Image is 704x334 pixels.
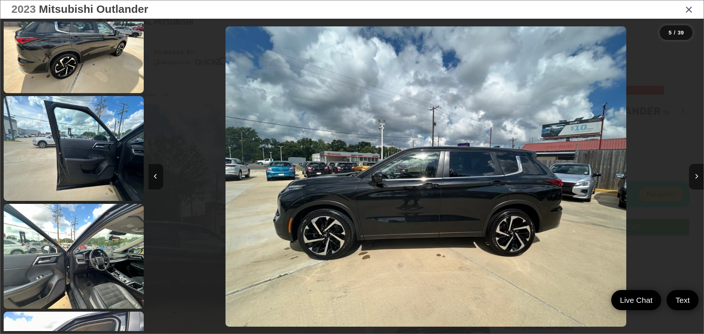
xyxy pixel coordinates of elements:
[689,164,704,190] button: Next image
[148,26,703,327] div: 2023 Mitsubishi Outlander SE 4
[667,290,698,310] a: Text
[611,290,661,310] a: Live Chat
[2,203,145,310] img: 2023 Mitsubishi Outlander SE
[672,295,693,305] span: Text
[673,30,676,35] span: /
[685,4,693,14] i: Close gallery
[225,26,626,327] img: 2023 Mitsubishi Outlander SE
[2,95,145,202] img: 2023 Mitsubishi Outlander SE
[148,164,163,190] button: Previous image
[11,3,36,15] span: 2023
[616,295,656,305] span: Live Chat
[39,3,148,15] span: Mitsubishi Outlander
[678,29,684,36] span: 39
[668,29,671,36] span: 5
